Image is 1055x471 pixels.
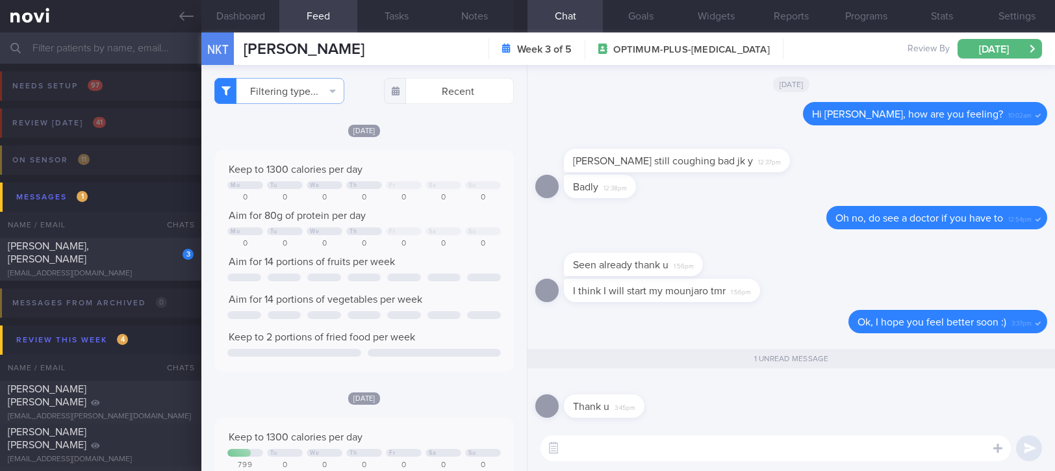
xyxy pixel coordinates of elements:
span: [DATE] [773,77,810,92]
div: 0 [346,461,382,470]
span: Aim for 80g of protein per day [229,210,366,221]
div: Sa [429,450,436,457]
span: [PERSON_NAME], [PERSON_NAME] [8,241,89,264]
div: 0 [426,239,461,249]
span: [PERSON_NAME] [PERSON_NAME] [8,384,86,407]
div: 799 [227,461,263,470]
span: 11 [78,154,90,165]
div: Tu [270,450,277,457]
span: 1:56pm [674,259,694,271]
span: 3:37pm [1011,316,1032,328]
span: [DATE] [348,392,381,405]
span: OPTIMUM-PLUS-[MEDICAL_DATA] [613,44,769,57]
div: [EMAIL_ADDRESS][DOMAIN_NAME] [8,269,194,279]
div: Chats [149,355,201,381]
span: Thank u [573,401,609,412]
span: [DATE] [348,125,381,137]
div: 0 [465,239,501,249]
span: [PERSON_NAME] still coughing bad jk y [573,156,753,166]
div: Review this week [13,331,131,349]
div: 0 [267,461,303,470]
div: 3 [183,249,194,260]
div: We [310,450,319,457]
strong: Week 3 of 5 [517,43,572,56]
div: Messages [13,188,91,206]
span: Seen already thank u [573,260,668,270]
div: 0 [386,239,422,249]
div: 0 [465,461,501,470]
span: Review By [908,44,950,55]
span: Ok, I hope you feel better soon :) [858,317,1006,327]
div: 0 [346,239,382,249]
span: 12:37pm [758,155,781,167]
div: 0 [307,193,342,203]
span: 12:54pm [1008,212,1032,224]
div: Needs setup [9,77,106,95]
div: 0 [267,193,303,203]
span: Badly [573,182,598,192]
div: Sa [429,182,436,189]
div: Fr [389,228,395,235]
span: Keep to 2 portions of fried food per week [229,332,415,342]
div: 0 [307,461,342,470]
span: Hi [PERSON_NAME], how are you feeling? [812,109,1003,120]
div: On sensor [9,151,93,169]
span: 4 [117,334,128,345]
span: 1 [77,191,88,202]
div: Su [468,450,476,457]
span: Aim for 14 portions of vegetables per week [229,294,422,305]
span: Aim for 14 portions of fruits per week [229,257,395,267]
div: 0 [386,461,422,470]
div: 0 [465,193,501,203]
div: 0 [346,193,382,203]
span: [PERSON_NAME] [PERSON_NAME] [8,427,86,450]
div: Messages from Archived [9,294,170,312]
span: 1:56pm [731,285,751,297]
div: 0 [227,193,263,203]
div: Chats [149,212,201,238]
div: Tu [270,182,277,189]
button: [DATE] [958,39,1042,58]
span: 0 [156,297,167,308]
div: Su [468,228,476,235]
span: Oh no, do see a doctor if you have to [835,213,1003,223]
div: 0 [426,193,461,203]
span: 41 [93,117,106,128]
span: [PERSON_NAME] [244,42,364,57]
div: [EMAIL_ADDRESS][PERSON_NAME][DOMAIN_NAME] [8,412,194,422]
div: NKT [198,25,237,75]
div: Fr [389,450,395,457]
div: [EMAIL_ADDRESS][DOMAIN_NAME] [8,455,194,465]
div: Mo [231,182,240,189]
span: Keep to 1300 calories per day [229,164,362,175]
button: Filtering type... [214,78,344,104]
div: Su [468,182,476,189]
div: Sa [429,228,436,235]
span: 12:38pm [604,181,627,193]
div: We [310,228,319,235]
div: Fr [389,182,395,189]
div: 0 [307,239,342,249]
div: 0 [426,461,461,470]
div: 0 [386,193,422,203]
div: Mo [231,228,240,235]
div: 0 [227,239,263,249]
div: Th [350,228,357,235]
div: Th [350,182,357,189]
span: 97 [88,80,103,91]
div: We [310,182,319,189]
span: I think I will start my mounjaro tmr [573,286,726,296]
div: 0 [267,239,303,249]
span: 3:45pm [615,400,635,413]
div: Review [DATE] [9,114,109,132]
div: Tu [270,228,277,235]
span: 10:02am [1008,108,1032,120]
div: Th [350,450,357,457]
span: Keep to 1300 calories per day [229,432,362,442]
